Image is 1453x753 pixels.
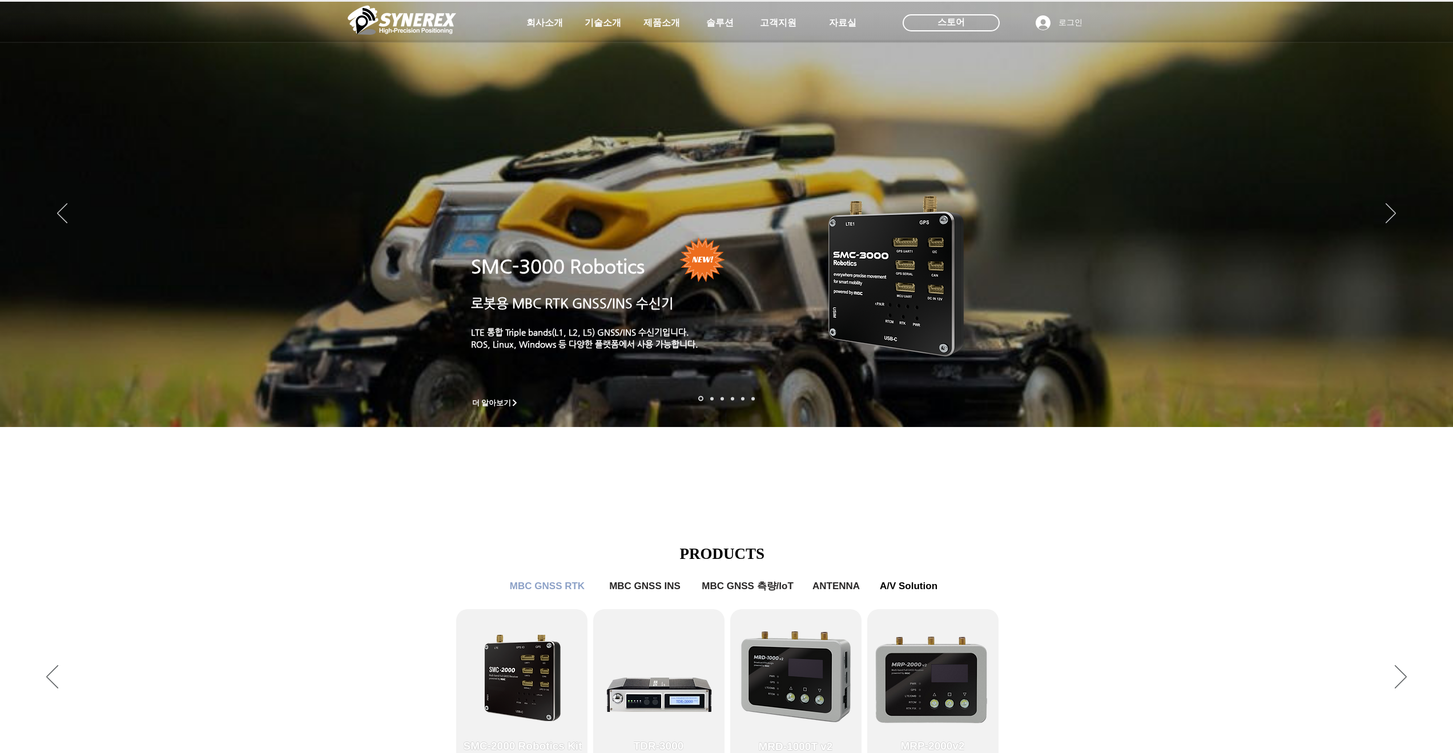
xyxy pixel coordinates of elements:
a: 자료실 [814,11,871,34]
a: 자율주행 [731,397,734,400]
a: 로봇용 MBC RTK GNSS/INS 수신기 [471,296,674,311]
span: MRD-1000T v2 [759,740,833,753]
span: 로그인 [1054,17,1086,29]
button: 이전 [57,203,67,225]
span: MBC GNSS 측량/IoT [702,579,794,593]
button: 이전 [46,665,58,690]
a: MBC GNSS INS [602,575,688,598]
span: ANTENNA [812,581,860,592]
span: 제품소개 [643,17,680,29]
a: 솔루션 [691,11,748,34]
a: 로봇- SMC 2000 [698,396,703,401]
span: PRODUCTS [680,545,765,562]
a: MBC GNSS RTK [502,575,593,598]
button: 로그인 [1028,12,1090,34]
a: A/V Solution [872,575,946,598]
span: 스토어 [937,16,965,29]
a: 정밀농업 [751,397,755,400]
span: MBC GNSS INS [609,581,681,592]
a: 로봇 [741,397,744,400]
div: 스토어 [903,14,1000,31]
span: 회사소개 [526,17,563,29]
span: MBC GNSS RTK [510,581,585,592]
button: 다음 [1395,665,1407,690]
a: 제품소개 [633,11,690,34]
a: 회사소개 [516,11,573,34]
a: LTE 통합 Triple bands(L1, L2, L5) GNSS/INS 수신기입니다. [471,327,689,337]
span: A/V Solution [880,581,937,592]
a: ROS, Linux, Windows 등 다양한 플랫폼에서 사용 가능합니다. [471,339,698,349]
nav: 슬라이드 [695,396,758,401]
span: TDR-3000 [634,740,684,752]
span: SMC-2000 Robotics Kit [464,740,582,752]
span: 솔루션 [706,17,734,29]
a: 측량 IoT [721,397,724,400]
a: 고객지원 [750,11,807,34]
a: 드론 8 - SMC 2000 [710,397,714,400]
a: 더 알아보기 [467,396,524,410]
span: MRP-2000v2 [901,740,965,752]
button: 다음 [1386,203,1396,225]
span: 고객지원 [760,17,796,29]
a: 기술소개 [574,11,631,34]
img: KakaoTalk_20241224_155801212.png [812,179,981,370]
a: SMC-3000 Robotics [471,256,645,277]
span: 더 알아보기 [472,398,512,408]
a: ANTENNA [808,575,865,598]
img: 씨너렉스_White_simbol_대지 1.png [348,3,456,37]
span: 자료실 [829,17,856,29]
a: MBC GNSS 측량/IoT [694,575,802,598]
span: 기술소개 [585,17,621,29]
